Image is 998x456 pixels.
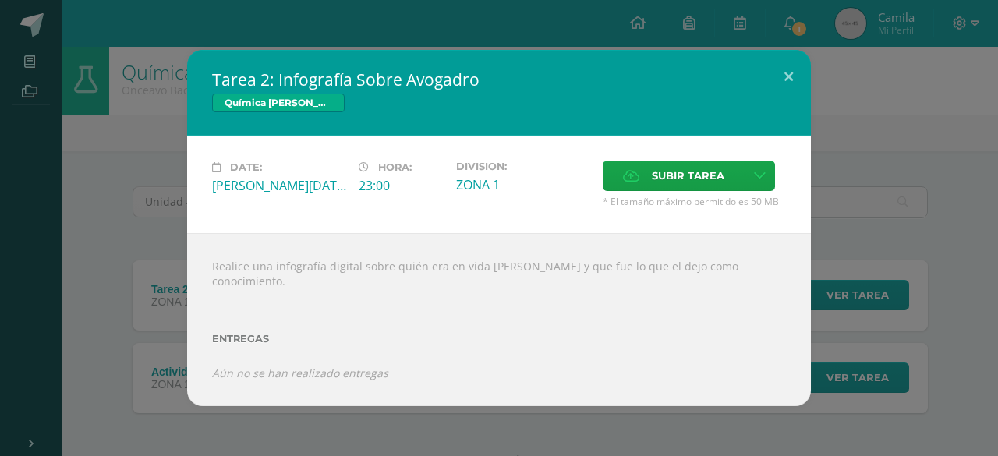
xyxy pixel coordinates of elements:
span: Química [PERSON_NAME] V [212,94,345,112]
span: Date: [230,161,262,173]
div: 23:00 [359,177,444,194]
i: Aún no se han realizado entregas [212,366,388,380]
label: Entregas [212,333,786,345]
span: Hora: [378,161,412,173]
span: * El tamaño máximo permitido es 50 MB [603,195,786,208]
div: ZONA 1 [456,176,590,193]
button: Close (Esc) [766,50,811,103]
div: [PERSON_NAME][DATE] [212,177,346,194]
span: Subir tarea [652,161,724,190]
label: Division: [456,161,590,172]
div: Realice una infografía digital sobre quién era en vida [PERSON_NAME] y que fue lo que el dejo com... [187,233,811,405]
h2: Tarea 2: Infografía Sobre Avogadro [212,69,786,90]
